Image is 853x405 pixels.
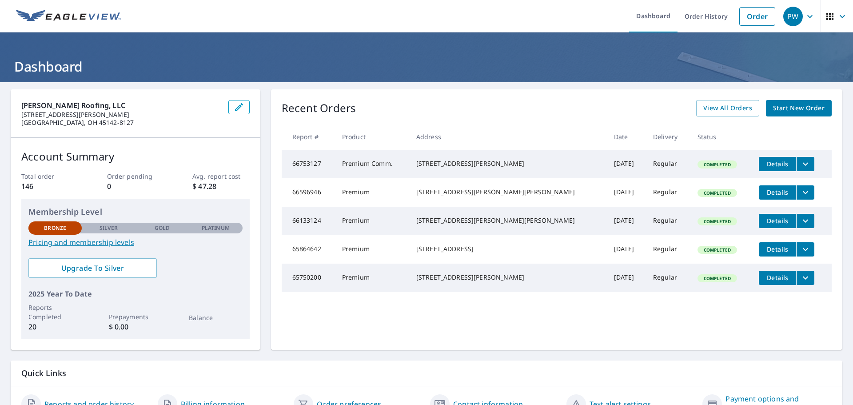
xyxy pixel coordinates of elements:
p: Gold [155,224,170,232]
div: [STREET_ADDRESS][PERSON_NAME] [416,273,600,282]
p: Avg. report cost [192,172,249,181]
a: Pricing and membership levels [28,237,243,248]
button: detailsBtn-66133124 [759,214,796,228]
th: Address [409,124,607,150]
p: Order pending [107,172,164,181]
span: Details [764,217,791,225]
td: Premium Comm. [335,150,409,178]
a: Upgrade To Silver [28,258,157,278]
button: filesDropdownBtn-65750200 [796,271,814,285]
div: [STREET_ADDRESS] [416,245,600,253]
span: Details [764,188,791,196]
td: Premium [335,207,409,235]
td: [DATE] [607,150,646,178]
div: [STREET_ADDRESS][PERSON_NAME][PERSON_NAME] [416,188,600,196]
span: Completed [698,247,736,253]
td: Premium [335,264,409,292]
button: filesDropdownBtn-65864642 [796,242,814,257]
td: [DATE] [607,235,646,264]
p: 146 [21,181,78,192]
p: Total order [21,172,78,181]
th: Delivery [646,124,690,150]
th: Product [335,124,409,150]
p: Quick Links [21,368,832,379]
p: Membership Level [28,206,243,218]
p: $ 0.00 [109,321,162,332]
p: $ 47.28 [192,181,249,192]
td: Regular [646,207,690,235]
td: [DATE] [607,264,646,292]
span: Details [764,245,791,253]
span: View All Orders [703,103,752,114]
td: 65864642 [282,235,335,264]
p: 20 [28,321,82,332]
td: Regular [646,178,690,207]
p: Balance [189,313,242,322]
td: [DATE] [607,207,646,235]
p: 0 [107,181,164,192]
a: Order [739,7,775,26]
p: Prepayments [109,312,162,321]
p: Platinum [202,224,230,232]
p: Silver [100,224,118,232]
div: [STREET_ADDRESS][PERSON_NAME] [416,159,600,168]
button: filesDropdownBtn-66753127 [796,157,814,171]
td: [DATE] [607,178,646,207]
h1: Dashboard [11,57,842,76]
img: EV Logo [16,10,121,23]
span: Completed [698,275,736,281]
p: [GEOGRAPHIC_DATA], OH 45142-8127 [21,119,221,127]
span: Details [764,160,791,168]
td: 66133124 [282,207,335,235]
span: Completed [698,218,736,225]
button: filesDropdownBtn-66596946 [796,185,814,200]
button: detailsBtn-65750200 [759,271,796,285]
span: Details [764,273,791,282]
td: Regular [646,150,690,178]
span: Completed [698,161,736,168]
td: Regular [646,235,690,264]
p: Bronze [44,224,66,232]
a: Start New Order [766,100,832,116]
td: 66596946 [282,178,335,207]
th: Date [607,124,646,150]
td: Premium [335,178,409,207]
button: detailsBtn-66596946 [759,185,796,200]
td: 65750200 [282,264,335,292]
a: View All Orders [696,100,759,116]
p: Reports Completed [28,303,82,321]
p: Account Summary [21,148,250,164]
button: detailsBtn-65864642 [759,242,796,257]
span: Upgrade To Silver [36,263,150,273]
p: [PERSON_NAME] Roofing, LLC [21,100,221,111]
span: Completed [698,190,736,196]
th: Status [690,124,752,150]
p: 2025 Year To Date [28,289,243,299]
td: Regular [646,264,690,292]
span: Start New Order [773,103,825,114]
th: Report # [282,124,335,150]
p: [STREET_ADDRESS][PERSON_NAME] [21,111,221,119]
div: [STREET_ADDRESS][PERSON_NAME][PERSON_NAME] [416,216,600,225]
button: detailsBtn-66753127 [759,157,796,171]
button: filesDropdownBtn-66133124 [796,214,814,228]
td: 66753127 [282,150,335,178]
td: Premium [335,235,409,264]
p: Recent Orders [282,100,356,116]
div: PW [783,7,803,26]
